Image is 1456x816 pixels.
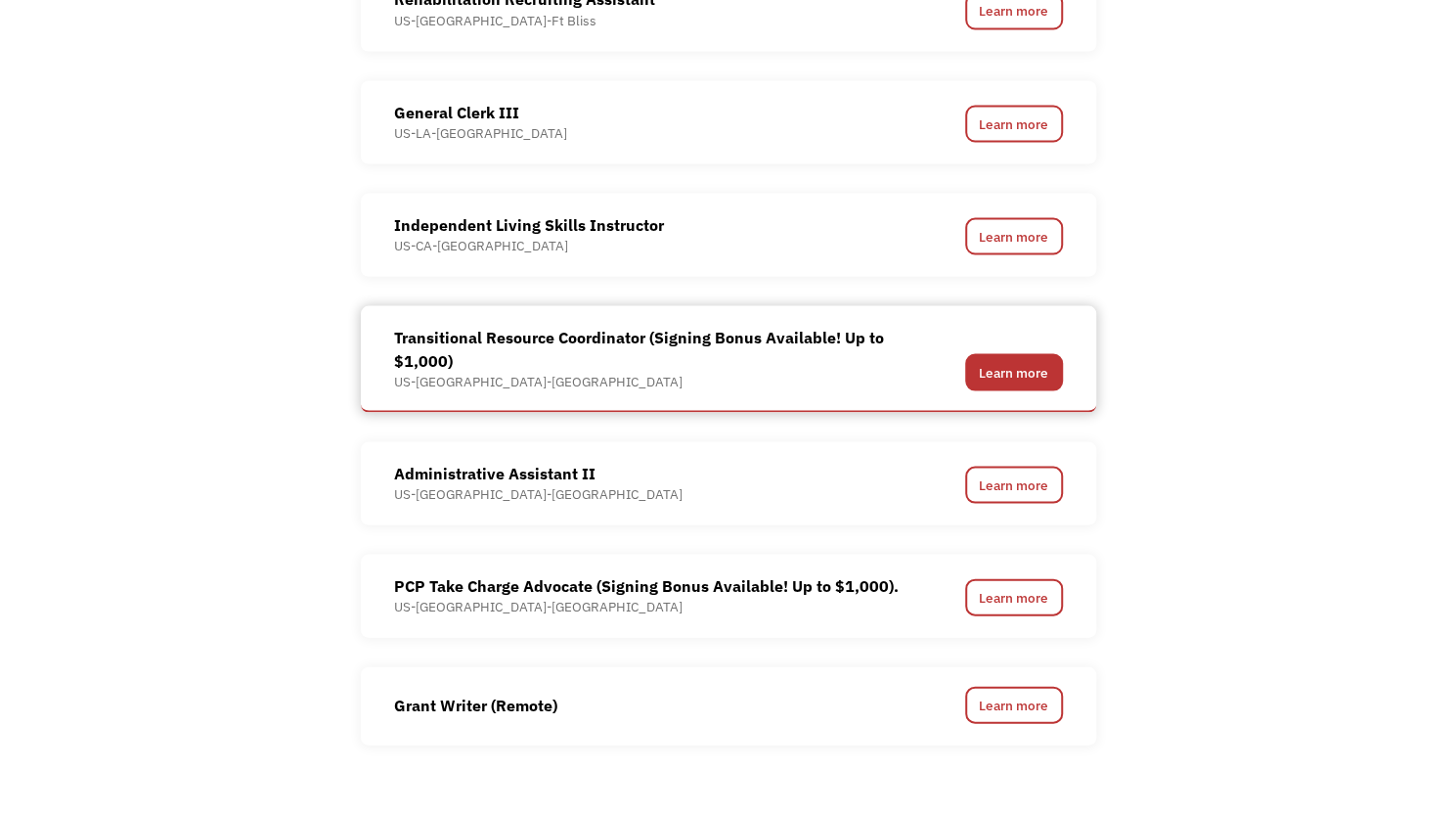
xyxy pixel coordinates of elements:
div: US-[GEOGRAPHIC_DATA]-[GEOGRAPHIC_DATA] [394,372,904,390]
div: US-LA-[GEOGRAPHIC_DATA] [394,123,567,142]
a: Learn more [965,353,1063,390]
div: US-CA-[GEOGRAPHIC_DATA] [394,236,664,254]
div: US-[GEOGRAPHIC_DATA]-Ft Bliss [394,11,655,29]
div: PCP Take Charge Advocate (Signing Bonus Available! Up to $1,000). [394,573,899,597]
div: Administrative Assistant II [394,461,683,484]
div: Independent Living Skills Instructor [394,212,664,236]
a: Learn more [965,466,1063,503]
div: Transitional Resource Coordinator (Signing Bonus Available! Up to $1,000) [394,325,904,372]
a: Learn more [965,105,1063,142]
div: US-[GEOGRAPHIC_DATA]-[GEOGRAPHIC_DATA] [394,484,683,503]
a: Learn more [965,217,1063,254]
div: General Clerk III [394,100,567,123]
a: Learn more [965,578,1063,615]
a: Learn more [965,686,1063,723]
div: Grant Writer (Remote) [394,693,557,716]
div: US-[GEOGRAPHIC_DATA]-[GEOGRAPHIC_DATA] [394,597,899,615]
